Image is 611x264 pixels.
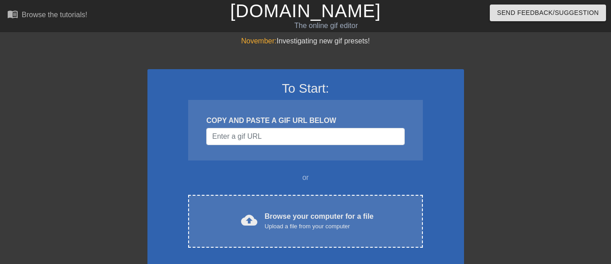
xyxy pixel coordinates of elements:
[206,128,404,145] input: Username
[241,212,257,228] span: cloud_upload
[206,115,404,126] div: COPY AND PASTE A GIF URL BELOW
[230,1,381,21] a: [DOMAIN_NAME]
[265,211,374,231] div: Browse your computer for a file
[147,36,464,47] div: Investigating new gif presets!
[241,37,276,45] span: November:
[7,9,87,23] a: Browse the tutorials!
[497,7,599,19] span: Send Feedback/Suggestion
[490,5,606,21] button: Send Feedback/Suggestion
[208,20,444,31] div: The online gif editor
[7,9,18,19] span: menu_book
[171,172,440,183] div: or
[265,222,374,231] div: Upload a file from your computer
[159,81,452,96] h3: To Start:
[22,11,87,19] div: Browse the tutorials!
